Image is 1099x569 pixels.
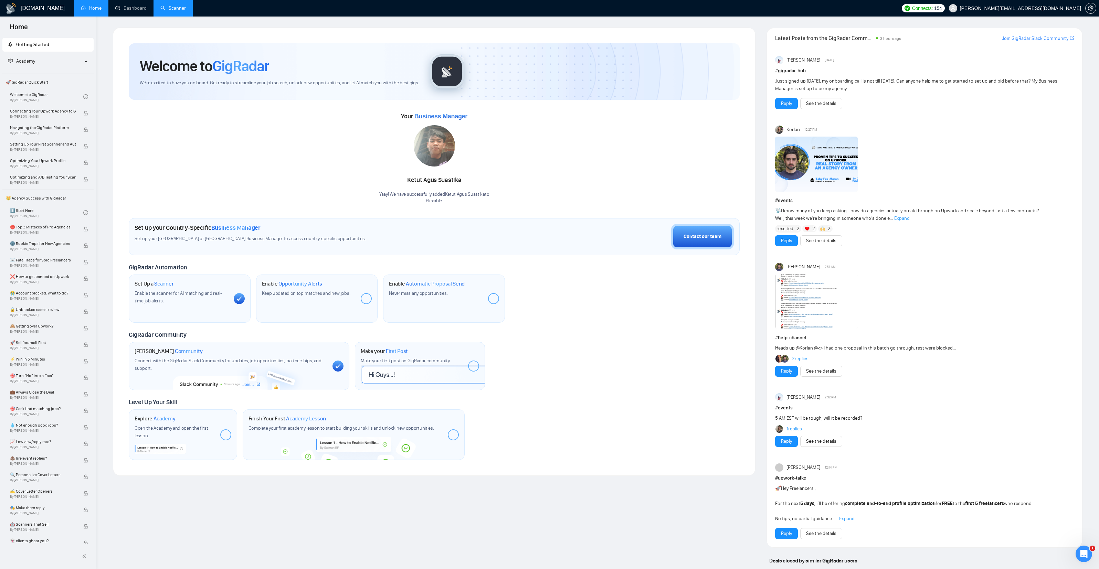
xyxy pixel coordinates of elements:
span: By [PERSON_NAME] [10,478,76,482]
span: lock [83,375,88,380]
span: Scanner [154,280,173,287]
span: Opportunity Alerts [278,280,322,287]
span: lock [83,177,88,182]
strong: 5 days [800,501,814,506]
span: lock [83,276,88,281]
span: 🔓 Unblocked cases: review [10,306,76,313]
a: searchScanner [160,5,186,11]
span: By [PERSON_NAME] [10,164,76,168]
span: [PERSON_NAME] [786,263,820,271]
span: By [PERSON_NAME] [10,131,76,135]
span: 💩 Irrelevant replies? [10,455,76,462]
span: 🔍 Personalize Cover Letters [10,471,76,478]
span: lock [83,260,88,265]
span: lock [83,507,88,512]
h1: # events [775,404,1074,412]
button: See the details [800,528,842,539]
span: lock [83,111,88,116]
span: 1 [1090,546,1095,551]
span: By [PERSON_NAME] [10,297,76,301]
a: 2replies [792,355,809,362]
span: By [PERSON_NAME] [10,511,76,515]
button: Reply [775,366,798,377]
span: Hey Freelancers , For the next , I’ll be offering for to the who respond. No tips, no partial gui... [775,485,1033,522]
span: By [PERSON_NAME] [10,247,76,251]
h1: Explore [135,415,176,422]
div: Yaay! We have successfully added Ketut Agus Suastika to [379,191,489,204]
img: 🙌 [820,226,825,231]
span: lock [83,474,88,479]
span: Make your first post on GigRadar community. [361,358,450,364]
span: 🚀 Sell Yourself First [10,339,76,346]
span: 🤖 Scanners That Sell [10,521,76,528]
span: I know many of you keep asking - how do agencies actually break through on Upwork and scale beyon... [775,208,1039,221]
span: 📡 [775,208,781,214]
span: lock [83,441,88,446]
span: By [PERSON_NAME] [10,230,76,235]
span: :excited: [777,225,794,233]
span: Academy [154,415,176,422]
span: check-circle [83,94,88,99]
span: 🚀 GigRadar Quick Start [3,75,93,89]
img: academy-bg.png [276,437,431,460]
img: Korlan [775,126,783,134]
span: By [PERSON_NAME] [10,429,76,433]
img: upwork-logo.png [905,6,910,11]
a: 1replies [786,426,802,432]
span: Expand [839,516,855,522]
span: lock [83,160,88,165]
span: 2 [797,225,800,232]
span: Getting Started [16,42,49,47]
span: Academy Lesson [286,415,326,422]
div: Contact our team [684,233,721,240]
span: lock [83,127,88,132]
button: See the details [800,366,842,377]
span: [DATE] [825,57,834,63]
button: See the details [800,235,842,246]
a: Reply [781,237,792,245]
img: 1709025535266-WhatsApp%20Image%202024-02-27%20at%2016.49.57-2.jpeg [414,125,455,167]
span: By [PERSON_NAME] [10,396,76,400]
span: 2:32 PM [825,394,836,400]
h1: Welcome to [140,57,269,75]
span: Automatic Proposal Send [406,280,465,287]
button: Reply [775,436,798,447]
iframe: Intercom live chat [1076,546,1092,562]
span: Optimizing and A/B Testing Your Scanner for Better Results [10,174,76,181]
span: 📈 Low view/reply rate? [10,438,76,445]
h1: Finish Your First [249,415,326,422]
span: Deals closed by similar GigRadar users [767,555,860,567]
span: lock [83,524,88,529]
span: export [1070,35,1074,41]
span: Connect with the GigRadar Slack Community for updates, job opportunities, partnerships, and support. [135,358,321,371]
span: Heads up @Korlan @<> I had one proposal in this batch go through, rest were blocked... [775,345,956,351]
span: lock [83,326,88,331]
span: Setting Up Your First Scanner and Auto-Bidder [10,141,76,148]
span: First Post [386,348,408,355]
span: 🎭 Make them reply [10,504,76,511]
span: 👑 Agency Success with GigRadar [3,191,93,205]
h1: [PERSON_NAME] [135,348,203,355]
span: setting [1086,6,1096,11]
span: GigRadar Community [129,331,187,339]
span: By [PERSON_NAME] [10,462,76,466]
span: Community [175,348,203,355]
button: See the details [800,98,842,109]
a: dashboardDashboard [115,5,147,11]
h1: # events [775,197,1074,204]
span: Connects: [912,4,933,12]
span: ⚡ Win in 5 Minutes [10,356,76,363]
span: 3 hours ago [880,36,901,41]
h1: Enable [389,280,465,287]
span: Keep updated on top matches and new jobs. [262,290,350,296]
span: lock [83,491,88,496]
span: 7:51 AM [825,264,836,270]
span: Connecting Your Upwork Agency to GigRadar [10,108,76,115]
img: ❤️ [805,226,810,231]
img: gigradar-logo.png [430,54,464,89]
button: Reply [775,528,798,539]
span: 12:14 PM [825,464,837,471]
span: lock [83,144,88,149]
span: fund-projection-screen [8,58,13,63]
span: 154 [934,4,942,12]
